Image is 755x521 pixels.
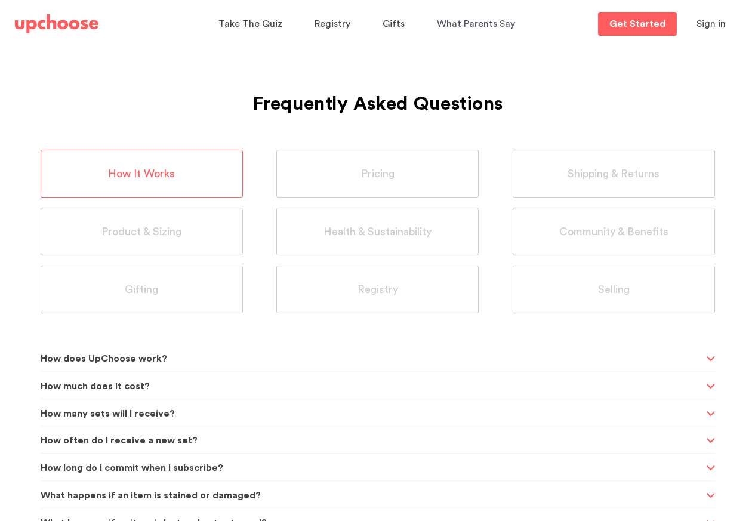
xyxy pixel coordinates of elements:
[598,283,630,297] span: Selling
[41,372,703,401] span: How much does it cost?
[15,12,98,36] a: UpChoose
[568,167,660,181] span: Shipping & Returns
[358,283,398,297] span: Registry
[101,225,181,239] span: Product & Sizing
[315,19,350,29] span: Registry
[108,167,175,181] span: How It Works
[41,63,715,119] h1: Frequently Asked Questions
[437,19,515,29] span: What Parents Say
[41,454,703,483] span: How long do I commit when I subscribe?
[697,19,726,29] span: Sign in
[15,14,98,33] img: UpChoose
[323,225,432,239] span: Health & Sustainability
[218,13,286,36] a: Take The Quiz
[598,12,677,36] a: Get Started
[41,344,703,374] span: How does UpChoose work?
[315,13,354,36] a: Registry
[559,225,668,239] span: Community & Benefits
[609,19,665,29] p: Get Started
[218,19,282,29] span: Take The Quiz
[437,13,519,36] a: What Parents Say
[383,19,405,29] span: Gifts
[41,399,703,428] span: How many sets will I receive?
[41,481,703,510] span: What happens if an item is stained or damaged?
[361,167,395,181] span: Pricing
[41,426,703,455] span: How often do I receive a new set?
[682,12,741,36] button: Sign in
[383,13,408,36] a: Gifts
[125,283,158,297] span: Gifting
